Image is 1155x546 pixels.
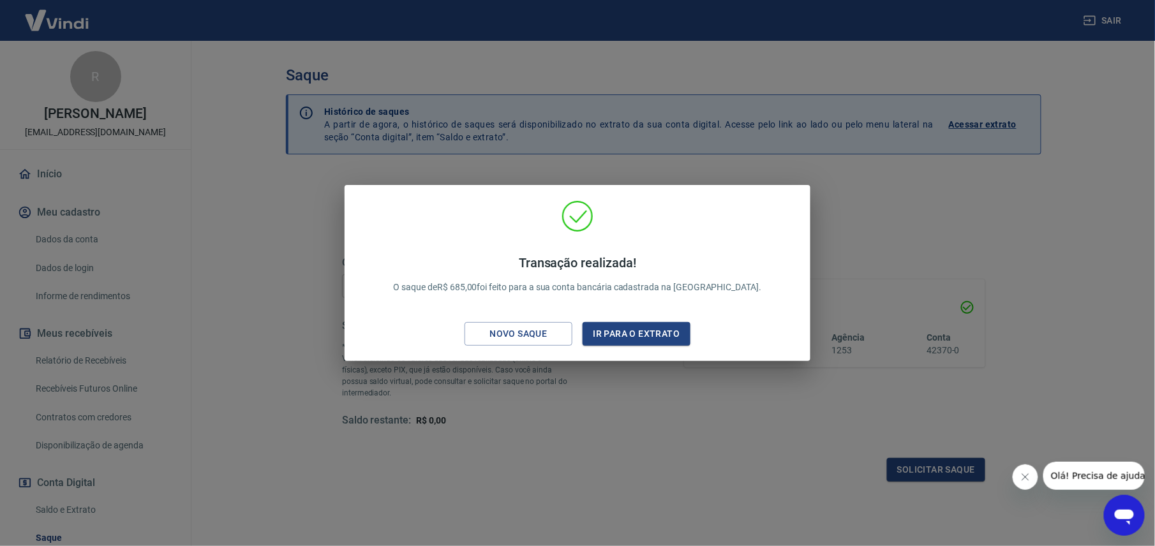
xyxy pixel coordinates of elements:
[465,322,572,346] button: Novo saque
[1013,464,1038,490] iframe: Fechar mensagem
[394,255,762,294] p: O saque de R$ 685,00 foi feito para a sua conta bancária cadastrada na [GEOGRAPHIC_DATA].
[394,255,762,270] h4: Transação realizada!
[8,9,107,19] span: Olá! Precisa de ajuda?
[1104,495,1145,536] iframe: Botão para abrir a janela de mensagens
[583,322,690,346] button: Ir para o extrato
[475,326,563,342] div: Novo saque
[1043,462,1145,490] iframe: Mensagem da empresa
